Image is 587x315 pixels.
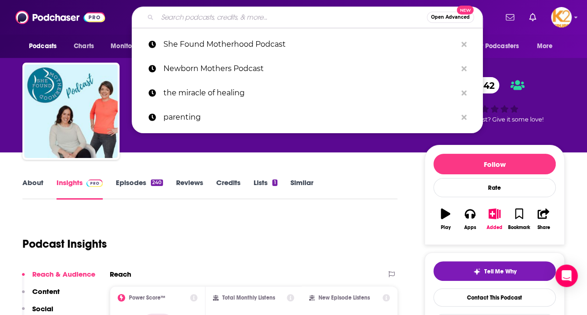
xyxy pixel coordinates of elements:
a: Episodes240 [116,178,163,200]
span: Tell Me Why [484,268,516,275]
a: She Found Motherhood Podcast [132,32,483,57]
img: tell me why sparkle [473,268,481,275]
span: Good podcast? Give it some love! [446,116,544,123]
a: Lists1 [254,178,277,200]
img: User Profile [551,7,572,28]
div: Apps [464,225,476,230]
button: Reach & Audience [22,270,95,287]
button: Share [531,202,556,236]
button: open menu [468,37,532,55]
div: 42Good podcast? Give it some love! [424,71,565,129]
div: Open Intercom Messenger [555,265,578,287]
a: Show notifications dropdown [525,9,540,25]
button: Added [482,202,507,236]
p: Newborn Mothers Podcast [163,57,457,81]
span: More [537,40,553,53]
div: 240 [151,179,163,186]
p: the miracle of healing [163,81,457,105]
a: Charts [68,37,99,55]
span: Open Advanced [431,15,470,20]
div: Share [537,225,550,230]
p: Reach & Audience [32,270,95,279]
a: the miracle of healing [132,81,483,105]
span: 42 [474,77,499,93]
button: open menu [22,37,69,55]
h1: Podcast Insights [22,237,107,251]
a: Show notifications dropdown [502,9,518,25]
p: She Found Motherhood Podcast [163,32,457,57]
p: parenting [163,105,457,129]
button: open menu [530,37,565,55]
h2: Reach [110,270,131,279]
a: parenting [132,105,483,129]
span: For Podcasters [474,40,519,53]
a: Similar [290,178,313,200]
div: Bookmark [508,225,530,230]
button: Content [22,287,60,304]
h2: Total Monthly Listens [222,294,275,301]
a: Contact This Podcast [433,288,556,307]
p: Social [32,304,53,313]
a: InsightsPodchaser Pro [57,178,103,200]
button: Bookmark [507,202,531,236]
span: Charts [74,40,94,53]
p: Content [32,287,60,296]
div: Search podcasts, credits, & more... [132,7,483,28]
a: About [22,178,43,200]
button: tell me why sparkleTell Me Why [433,261,556,281]
button: Open AdvancedNew [427,12,474,23]
div: Rate [433,178,556,197]
a: Credits [216,178,240,200]
a: Newborn Mothers Podcast [132,57,483,81]
span: Logged in as K2Krupp [551,7,572,28]
h2: New Episode Listens [318,294,370,301]
img: She Found Motherhood Podcast [24,64,118,158]
span: New [457,6,474,14]
span: Podcasts [29,40,57,53]
img: Podchaser Pro [86,179,103,187]
span: Monitoring [111,40,144,53]
div: Added [487,225,502,230]
button: Play [433,202,458,236]
div: 1 [272,179,277,186]
button: Show profile menu [551,7,572,28]
img: Podchaser - Follow, Share and Rate Podcasts [15,8,105,26]
button: open menu [104,37,156,55]
div: Play [441,225,451,230]
input: Search podcasts, credits, & more... [157,10,427,25]
a: Reviews [176,178,203,200]
button: Follow [433,154,556,174]
h2: Power Score™ [129,294,165,301]
button: Apps [458,202,482,236]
